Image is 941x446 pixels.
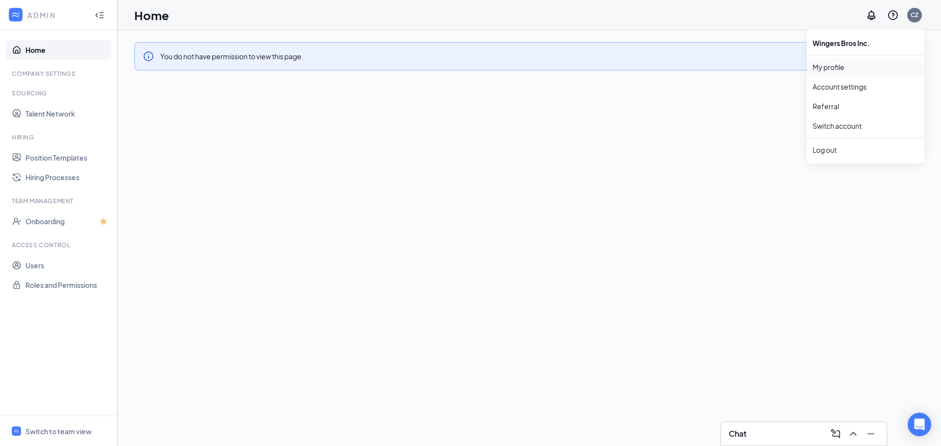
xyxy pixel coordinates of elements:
[95,10,104,20] svg: Collapse
[887,9,899,21] svg: QuestionInfo
[813,121,862,130] a: Switch account
[729,428,746,439] h3: Chat
[813,82,918,92] a: Account settings
[12,70,107,78] div: Company Settings
[12,89,107,97] div: Sourcing
[865,428,877,440] svg: Minimize
[25,148,109,167] a: Position Templates
[813,145,918,155] div: Log out
[828,426,843,442] button: ComposeMessage
[807,33,924,53] div: Wingers Bros Inc.
[866,9,877,21] svg: Notifications
[847,428,859,440] svg: ChevronUp
[13,428,20,434] svg: WorkstreamLogo
[11,10,21,20] svg: WorkstreamLogo
[12,197,107,205] div: Team Management
[25,426,92,436] div: Switch to team view
[25,256,109,275] a: Users
[12,241,107,249] div: Access control
[830,428,842,440] svg: ComposeMessage
[863,426,879,442] button: Minimize
[134,7,169,23] h1: Home
[25,167,109,187] a: Hiring Processes
[845,426,861,442] button: ChevronUp
[27,10,86,20] div: ADMIN
[143,50,154,62] svg: Info
[908,413,931,436] div: Open Intercom Messenger
[813,62,918,72] a: My profile
[12,133,107,141] div: Hiring
[25,275,109,295] a: Roles and Permissions
[911,11,918,19] div: CZ
[160,50,303,61] div: You do not have permission to view this page.
[25,40,109,60] a: Home
[25,211,109,231] a: OnboardingCrown
[813,101,918,111] a: Referral
[25,104,109,123] a: Talent Network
